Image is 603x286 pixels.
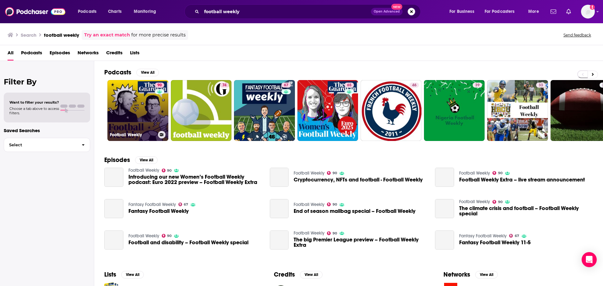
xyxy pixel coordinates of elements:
[220,83,229,88] a: 74
[128,208,189,214] a: Fantasy Football Weekly
[539,82,543,89] span: 33
[424,80,485,141] a: 39
[548,6,559,17] a: Show notifications dropdown
[473,83,482,88] a: 39
[4,77,90,86] h2: Filter By
[412,82,416,89] span: 46
[459,170,490,176] a: Football Weekly
[136,69,159,76] button: View All
[5,6,65,18] img: Podchaser - Follow, Share and Rate Podcasts
[371,8,403,15] button: Open AdvancedNew
[333,172,337,175] span: 90
[184,203,188,206] span: 67
[581,5,595,19] button: Show profile menu
[274,271,323,278] a: CreditsView All
[155,83,164,88] a: 90
[524,7,547,17] button: open menu
[110,132,155,138] h3: Football Weekly
[361,80,421,141] a: 46
[327,171,337,175] a: 90
[104,199,123,218] a: Fantasy Football Weekly
[498,201,503,203] span: 90
[481,7,524,17] button: open menu
[410,83,419,88] a: 46
[300,271,323,278] button: View All
[582,252,597,267] div: Open Intercom Messenger
[435,199,454,218] a: The climate crisis and football – Football Weekly special
[327,202,337,206] a: 90
[487,80,548,141] a: 33
[104,271,144,278] a: ListsView All
[128,174,262,185] a: Introducing our new Women’s Football Weekly podcast: Euro 2022 preview – Football Weekly Extra
[333,203,337,206] span: 90
[21,48,42,61] span: Podcasts
[459,206,593,216] a: The climate crisis and football – Football Weekly special
[475,82,480,89] span: 39
[134,7,156,16] span: Monitoring
[121,271,144,278] button: View All
[564,6,573,17] a: Show notifications dropdown
[130,48,139,61] a: Lists
[459,233,507,239] a: Fantasy Football Weekly
[327,231,337,235] a: 90
[294,208,416,214] a: End of season mailbag special – Football Weekly
[284,82,288,89] span: 67
[9,100,59,105] span: Want to filter your results?
[374,10,400,13] span: Open Advanced
[345,83,354,88] a: 65
[128,202,176,207] a: Fantasy Football Weekly
[107,80,168,141] a: 90Football Weekly
[162,169,172,172] a: 90
[178,202,188,206] a: 67
[435,168,454,187] a: Football Weekly Extra – live stream announcement
[50,48,70,61] a: Episodes
[128,168,159,173] a: Football Weekly
[581,5,595,19] img: User Profile
[294,177,423,182] a: Cryptocurrency, NFTs and football - Football Weekly
[128,240,248,245] span: Football and disability – Football Weekly special
[443,271,498,278] a: NetworksView All
[135,156,158,164] button: View All
[108,7,122,16] span: Charts
[536,83,546,88] a: 33
[498,172,503,175] span: 90
[167,235,171,237] span: 90
[270,168,289,187] a: Cryptocurrency, NFTs and football - Football Weekly
[509,234,519,238] a: 67
[459,240,531,245] a: Fantasy Football Weekly 11-5
[104,156,130,164] h2: Episodes
[270,230,289,250] a: The big Premier League preview – Football Weekly Extra
[515,235,519,237] span: 67
[106,48,122,61] a: Credits
[129,7,164,17] button: open menu
[459,177,585,182] a: Football Weekly Extra – live stream announcement
[234,80,295,141] a: 67
[297,80,358,141] a: 65
[562,32,593,38] button: Send feedback
[333,232,337,235] span: 90
[294,170,324,176] a: Football Weekly
[104,68,159,76] a: PodcastsView All
[270,199,289,218] a: End of season mailbag special – Football Weekly
[78,7,96,16] span: Podcasts
[104,271,116,278] h2: Lists
[281,83,291,88] a: 67
[190,4,426,19] div: Search podcasts, credits, & more...
[294,202,324,207] a: Football Weekly
[78,48,99,61] a: Networks
[171,80,232,141] a: 74
[294,237,427,248] a: The big Premier League preview – Football Weekly Extra
[8,48,14,61] a: All
[4,127,90,133] p: Saved Searches
[104,230,123,250] a: Football and disability – Football Weekly special
[104,68,131,76] h2: Podcasts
